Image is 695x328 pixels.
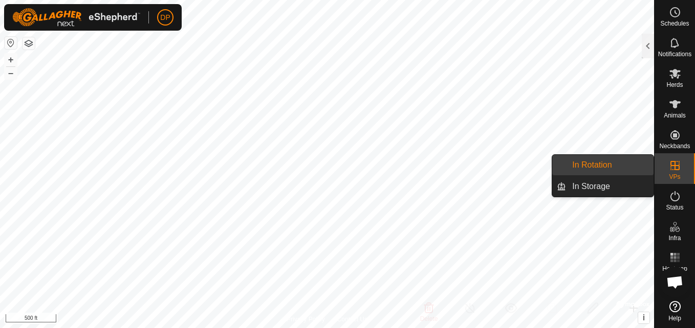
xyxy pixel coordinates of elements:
[660,267,690,297] div: Open chat
[160,12,170,23] span: DP
[23,37,35,50] button: Map Layers
[572,180,610,193] span: In Storage
[660,20,689,27] span: Schedules
[5,54,17,66] button: +
[337,315,367,324] a: Contact Us
[668,235,681,241] span: Infra
[664,112,686,119] span: Animals
[638,312,649,323] button: i
[287,315,325,324] a: Privacy Policy
[552,176,654,197] li: In Storage
[668,315,681,321] span: Help
[12,8,140,27] img: Gallagher Logo
[666,82,683,88] span: Herds
[659,143,690,149] span: Neckbands
[566,176,654,197] a: In Storage
[669,174,680,180] span: VPs
[666,204,683,210] span: Status
[662,266,687,272] span: Heatmap
[658,51,691,57] span: Notifications
[572,159,612,171] span: In Rotation
[566,155,654,175] a: In Rotation
[5,67,17,79] button: –
[655,297,695,325] a: Help
[643,313,645,322] span: i
[552,155,654,175] li: In Rotation
[5,37,17,49] button: Reset Map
